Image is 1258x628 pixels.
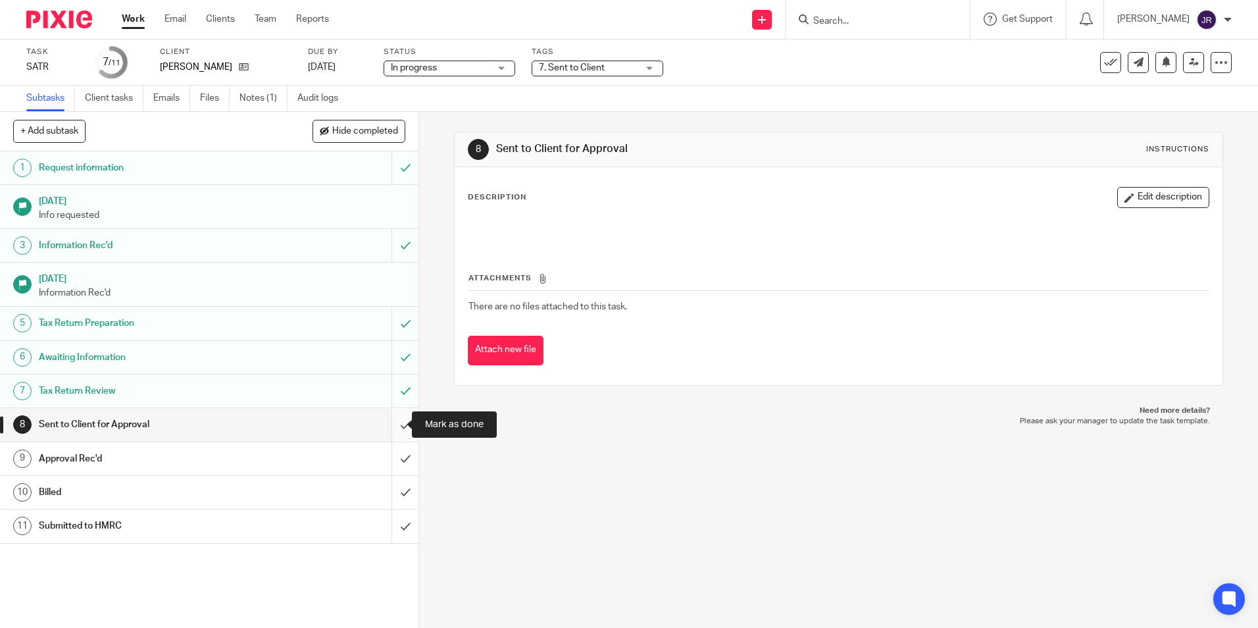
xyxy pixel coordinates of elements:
[39,381,265,401] h1: Tax Return Review
[308,63,336,72] span: [DATE]
[39,483,265,502] h1: Billed
[468,139,489,160] div: 8
[122,13,145,26] a: Work
[39,449,265,469] h1: Approval Rec'd
[13,236,32,255] div: 3
[297,86,348,111] a: Audit logs
[496,142,867,156] h1: Sent to Client for Approval
[39,313,265,333] h1: Tax Return Preparation
[1117,187,1209,208] button: Edit description
[13,348,32,367] div: 6
[13,450,32,468] div: 9
[26,11,92,28] img: Pixie
[467,406,1209,416] p: Need more details?
[164,13,186,26] a: Email
[39,269,406,286] h1: [DATE]
[39,192,406,208] h1: [DATE]
[296,13,329,26] a: Reports
[13,314,32,332] div: 5
[532,47,663,57] label: Tags
[13,382,32,400] div: 7
[39,158,265,178] h1: Request information
[468,192,526,203] p: Description
[39,348,265,367] h1: Awaiting Information
[160,47,291,57] label: Client
[13,415,32,434] div: 8
[308,47,367,57] label: Due by
[391,63,437,72] span: In progress
[160,61,232,74] p: [PERSON_NAME]
[255,13,276,26] a: Team
[103,55,120,70] div: 7
[26,61,79,74] div: SATR
[13,483,32,502] div: 10
[1002,14,1053,24] span: Get Support
[200,86,230,111] a: Files
[39,516,265,536] h1: Submitted to HMRC
[26,86,75,111] a: Subtasks
[13,120,86,142] button: + Add subtask
[13,159,32,177] div: 1
[1117,13,1190,26] p: [PERSON_NAME]
[39,236,265,255] h1: Information Rec'd
[153,86,190,111] a: Emails
[468,302,627,311] span: There are no files attached to this task.
[812,16,930,28] input: Search
[39,209,406,222] p: Info requested
[39,286,406,300] p: Information Rec'd
[1196,9,1217,30] img: svg%3E
[539,63,605,72] span: 7. Sent to Client
[13,517,32,535] div: 11
[468,336,543,365] button: Attach new file
[26,47,79,57] label: Task
[239,86,288,111] a: Notes (1)
[109,59,120,66] small: /11
[85,86,143,111] a: Client tasks
[467,416,1209,427] p: Please ask your manager to update the task template.
[468,275,532,282] span: Attachments
[206,13,235,26] a: Clients
[39,415,265,434] h1: Sent to Client for Approval
[384,47,515,57] label: Status
[313,120,405,142] button: Hide completed
[332,126,398,137] span: Hide completed
[1146,144,1209,155] div: Instructions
